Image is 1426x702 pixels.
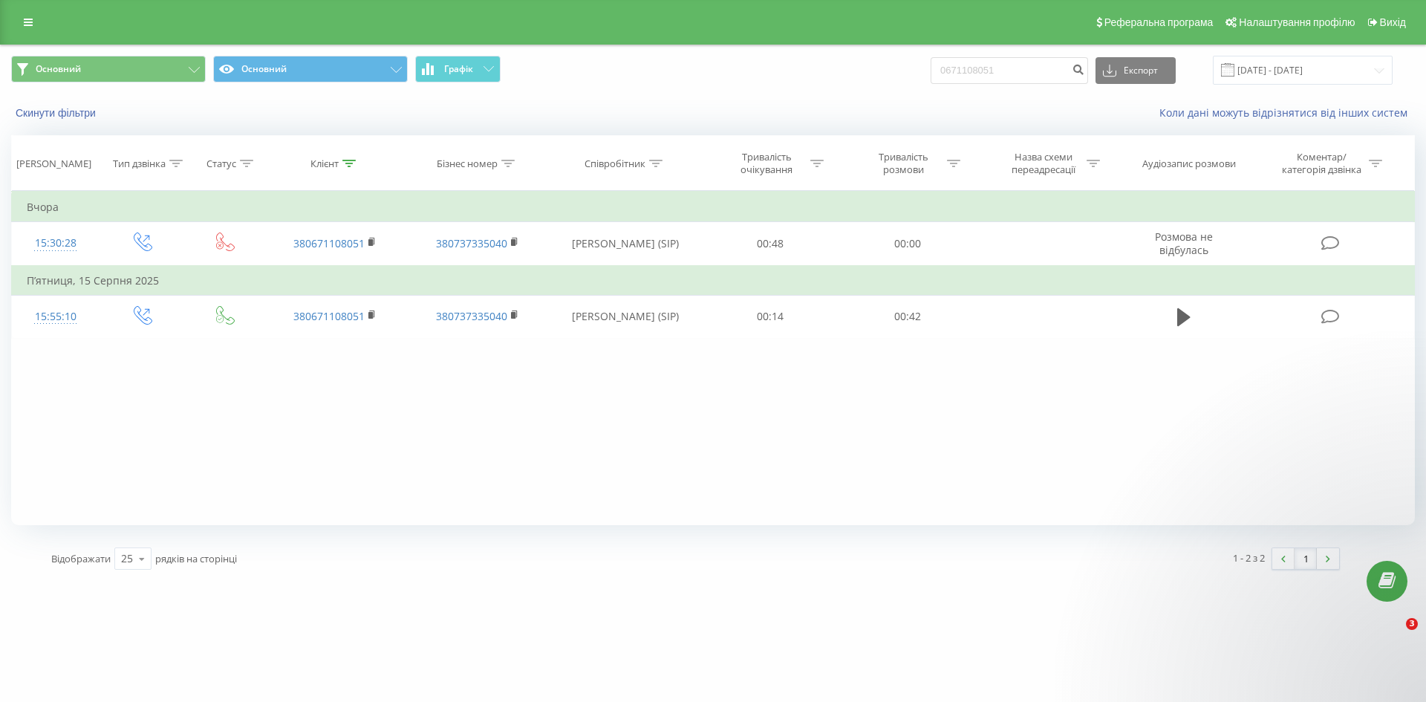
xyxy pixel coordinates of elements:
span: рядків на сторінці [155,552,237,565]
div: [PERSON_NAME] [16,157,91,170]
span: Відображати [51,552,111,565]
div: Статус [206,157,236,170]
td: 00:48 [702,222,839,266]
td: Вчора [12,192,1415,222]
a: 380671108051 [293,309,365,323]
button: Скинути фільтри [11,106,103,120]
button: Графік [415,56,501,82]
div: Аудіозапис розмови [1142,157,1236,170]
td: [PERSON_NAME] (SIP) [548,295,702,338]
a: 380737335040 [436,236,507,250]
span: Реферальна програма [1104,16,1214,28]
div: 15:55:10 [27,302,85,331]
td: 00:14 [702,295,839,338]
button: Експорт [1095,57,1176,84]
div: Тип дзвінка [113,157,166,170]
td: П’ятниця, 15 Серпня 2025 [12,266,1415,296]
td: [PERSON_NAME] (SIP) [548,222,702,266]
div: 15:30:28 [27,229,85,258]
span: 3 [1406,618,1418,630]
iframe: Intercom live chat [1375,618,1411,654]
span: Налаштування профілю [1239,16,1355,28]
div: Тривалість розмови [864,151,943,176]
span: Графік [444,64,473,74]
div: Тривалість очікування [727,151,807,176]
input: Пошук за номером [931,57,1088,84]
div: 25 [121,551,133,566]
td: 00:42 [839,295,975,338]
div: Співробітник [585,157,645,170]
a: Коли дані можуть відрізнятися вiд інших систем [1159,105,1415,120]
div: Бізнес номер [437,157,498,170]
span: Розмова не відбулась [1155,230,1213,257]
span: Основний [36,63,81,75]
a: 380671108051 [293,236,365,250]
button: Основний [11,56,206,82]
a: 1 [1295,548,1317,569]
div: Клієнт [310,157,339,170]
div: Коментар/категорія дзвінка [1278,151,1365,176]
div: Назва схеми переадресації [1003,151,1083,176]
a: 380737335040 [436,309,507,323]
td: 00:00 [839,222,975,266]
div: 1 - 2 з 2 [1233,550,1265,565]
button: Основний [213,56,408,82]
span: Вихід [1380,16,1406,28]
